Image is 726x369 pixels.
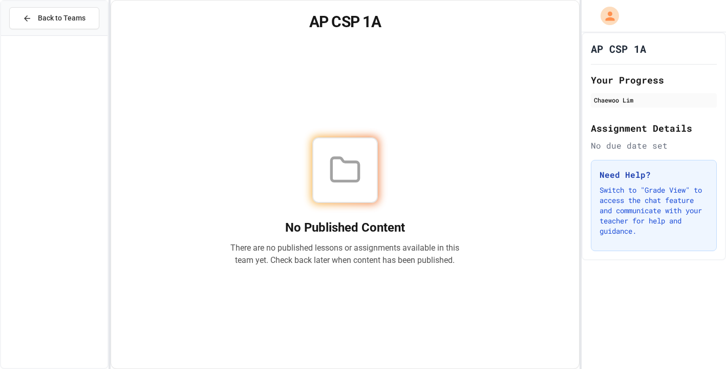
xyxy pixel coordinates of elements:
div: My Account [590,4,622,28]
h2: Assignment Details [591,121,717,135]
button: Back to Teams [9,7,99,29]
h2: Your Progress [591,73,717,87]
iframe: chat widget [683,328,716,359]
span: Back to Teams [38,13,86,24]
p: There are no published lessons or assignments available in this team yet. Check back later when c... [230,242,460,266]
h3: Need Help? [600,169,708,181]
iframe: chat widget [641,283,716,327]
p: Switch to "Grade View" to access the chat feature and communicate with your teacher for help and ... [600,185,708,236]
h1: AP CSP 1A [591,42,646,56]
h2: No Published Content [230,219,460,236]
div: No due date set [591,139,717,152]
h1: AP CSP 1A [123,13,567,31]
div: Chaewoo Lim [594,95,714,105]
